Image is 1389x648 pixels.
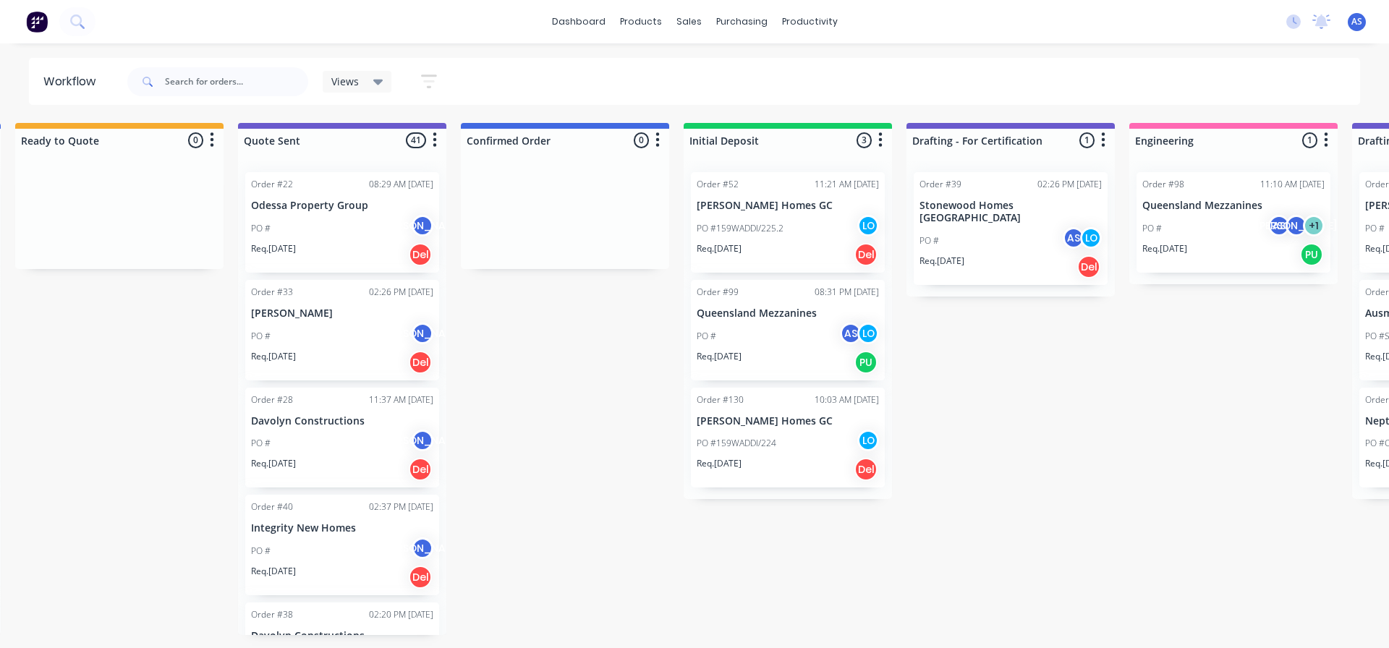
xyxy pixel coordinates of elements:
div: Order #33 [251,286,293,299]
div: Order #38 [251,608,293,621]
p: Req. [DATE] [1142,242,1187,255]
div: [PERSON_NAME] [1286,215,1307,236]
div: 08:31 PM [DATE] [815,286,879,299]
div: LO [857,323,879,344]
div: sales [669,11,709,33]
div: 08:29 AM [DATE] [369,178,433,191]
div: Order #39 [919,178,961,191]
div: Order #9811:10 AM [DATE]Queensland MezzaninesPO #AS[PERSON_NAME]+1Req.[DATE]PU [1137,172,1330,273]
div: Del [1077,255,1100,278]
div: Del [854,243,878,266]
a: dashboard [545,11,613,33]
p: Davolyn Constructions [251,415,433,427]
div: + 1 [1303,215,1325,236]
p: [PERSON_NAME] Homes GC [697,200,879,212]
div: Order #2208:29 AM [DATE]Odessa Property GroupPO #[PERSON_NAME]Req.[DATE]Del [245,172,439,273]
p: Req. [DATE] [251,457,296,470]
span: Views [331,74,359,89]
input: Search for orders... [165,67,308,96]
p: Req. [DATE] [919,255,964,268]
div: [PERSON_NAME] [412,430,433,451]
div: LO [857,430,879,451]
div: Order #52 [697,178,739,191]
div: 02:26 PM [DATE] [369,286,433,299]
p: [PERSON_NAME] Homes GC [697,415,879,427]
div: Del [409,458,432,481]
div: Order #3302:26 PM [DATE][PERSON_NAME]PO #[PERSON_NAME]Req.[DATE]Del [245,280,439,380]
div: AS [1268,215,1290,236]
p: PO # [1142,222,1162,235]
p: Req. [DATE] [697,457,742,470]
div: AS [1063,227,1084,249]
p: PO #159WADDI/225.2 [697,222,783,235]
p: PO # [251,222,271,235]
p: Stonewood Homes [GEOGRAPHIC_DATA] [919,200,1102,224]
div: 02:37 PM [DATE] [369,500,433,513]
p: [PERSON_NAME] [251,307,433,320]
p: Req. [DATE] [251,565,296,578]
p: Req. [DATE] [697,242,742,255]
div: 11:37 AM [DATE] [369,393,433,406]
div: Order #3902:26 PM [DATE]Stonewood Homes [GEOGRAPHIC_DATA]PO #ASLOReq.[DATE]Del [914,172,1108,285]
div: Order #28 [251,393,293,406]
div: Order #9908:31 PM [DATE]Queensland MezzaninesPO #ASLOReq.[DATE]PU [691,280,885,380]
div: Order #99 [697,286,739,299]
div: 02:20 PM [DATE] [369,608,433,621]
div: Order #98 [1142,178,1184,191]
div: Order #13010:03 AM [DATE][PERSON_NAME] Homes GCPO #159WADDI/224LOReq.[DATE]Del [691,388,885,488]
div: Order #5211:21 AM [DATE][PERSON_NAME] Homes GCPO #159WADDI/225.2LOReq.[DATE]Del [691,172,885,273]
div: 11:10 AM [DATE] [1260,178,1325,191]
p: PO # [251,437,271,450]
div: productivity [775,11,845,33]
div: [PERSON_NAME] [412,215,433,236]
div: LO [857,215,879,236]
div: Workflow [43,73,103,90]
div: 10:03 AM [DATE] [815,393,879,406]
p: Queensland Mezzanines [1142,200,1325,212]
p: PO # [919,234,939,247]
div: PU [854,351,878,374]
div: Order #22 [251,178,293,191]
div: Del [409,351,432,374]
div: 11:21 AM [DATE] [815,178,879,191]
div: Del [409,566,432,589]
p: Odessa Property Group [251,200,433,212]
div: purchasing [709,11,775,33]
p: Req. [DATE] [251,350,296,363]
p: Davolyn Constructions [251,630,433,642]
p: Integrity New Homes [251,522,433,534]
div: [PERSON_NAME] [412,323,433,344]
div: Del [409,243,432,266]
div: products [613,11,669,33]
p: PO # [1365,222,1385,235]
div: Order #4002:37 PM [DATE]Integrity New HomesPO #[PERSON_NAME]Req.[DATE]Del [245,495,439,595]
p: PO # [251,330,271,343]
p: Req. [DATE] [251,242,296,255]
span: AS [1351,15,1362,28]
p: PO # [251,545,271,558]
p: PO #159WADDI/224 [697,437,776,450]
div: Order #130 [697,393,744,406]
div: Del [854,458,878,481]
div: Order #40 [251,500,293,513]
div: 02:26 PM [DATE] [1037,178,1102,191]
div: Order #2811:37 AM [DATE]Davolyn ConstructionsPO #[PERSON_NAME]Req.[DATE]Del [245,388,439,488]
p: Queensland Mezzanines [697,307,879,320]
div: AS [840,323,862,344]
div: LO [1080,227,1102,249]
div: [PERSON_NAME] [412,537,433,559]
div: PU [1300,243,1323,266]
p: Req. [DATE] [697,350,742,363]
p: PO # [697,330,716,343]
img: Factory [26,11,48,33]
